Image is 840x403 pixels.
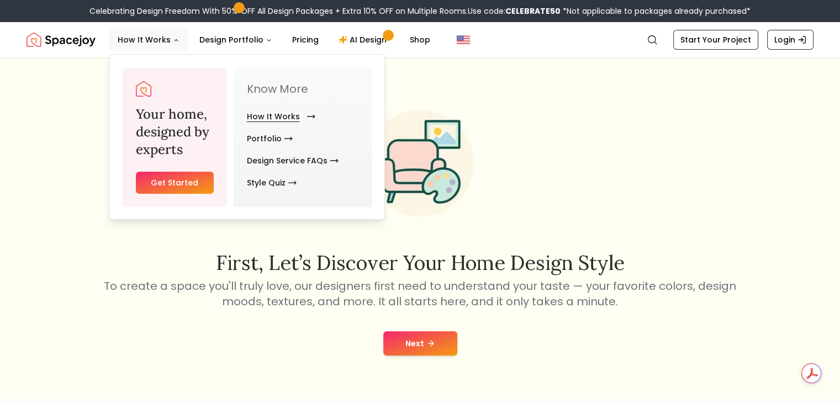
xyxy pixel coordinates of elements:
[109,29,439,51] nav: Main
[89,6,751,17] div: Celebrating Design Freedom With 50% OFF All Design Packages + Extra 10% OFF on Multiple Rooms.
[247,128,293,150] a: Portfolio
[767,30,813,50] a: Login
[505,6,561,17] b: CELEBRATE50
[401,29,439,51] a: Shop
[673,30,758,50] a: Start Your Project
[191,29,281,51] button: Design Portfolio
[109,55,385,220] div: How It Works
[102,278,738,309] p: To create a space you'll truly love, our designers first need to understand your taste — your fav...
[247,81,359,97] p: Know More
[247,105,311,128] a: How It Works
[102,252,738,274] h2: First, let’s discover your home design style
[27,29,96,51] a: Spacejoy
[27,22,813,57] nav: Global
[457,33,470,46] img: United States
[283,29,327,51] a: Pricing
[247,150,339,172] a: Design Service FAQs
[136,172,214,194] a: Get Started
[350,93,491,234] img: Start Style Quiz Illustration
[247,172,297,194] a: Style Quiz
[330,29,399,51] a: AI Design
[136,105,214,158] h3: Your home, designed by experts
[561,6,751,17] span: *Not applicable to packages already purchased*
[136,81,151,97] a: Spacejoy
[27,29,96,51] img: Spacejoy Logo
[468,6,561,17] span: Use code:
[109,29,188,51] button: How It Works
[136,81,151,97] img: Spacejoy Logo
[383,331,457,356] button: Next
